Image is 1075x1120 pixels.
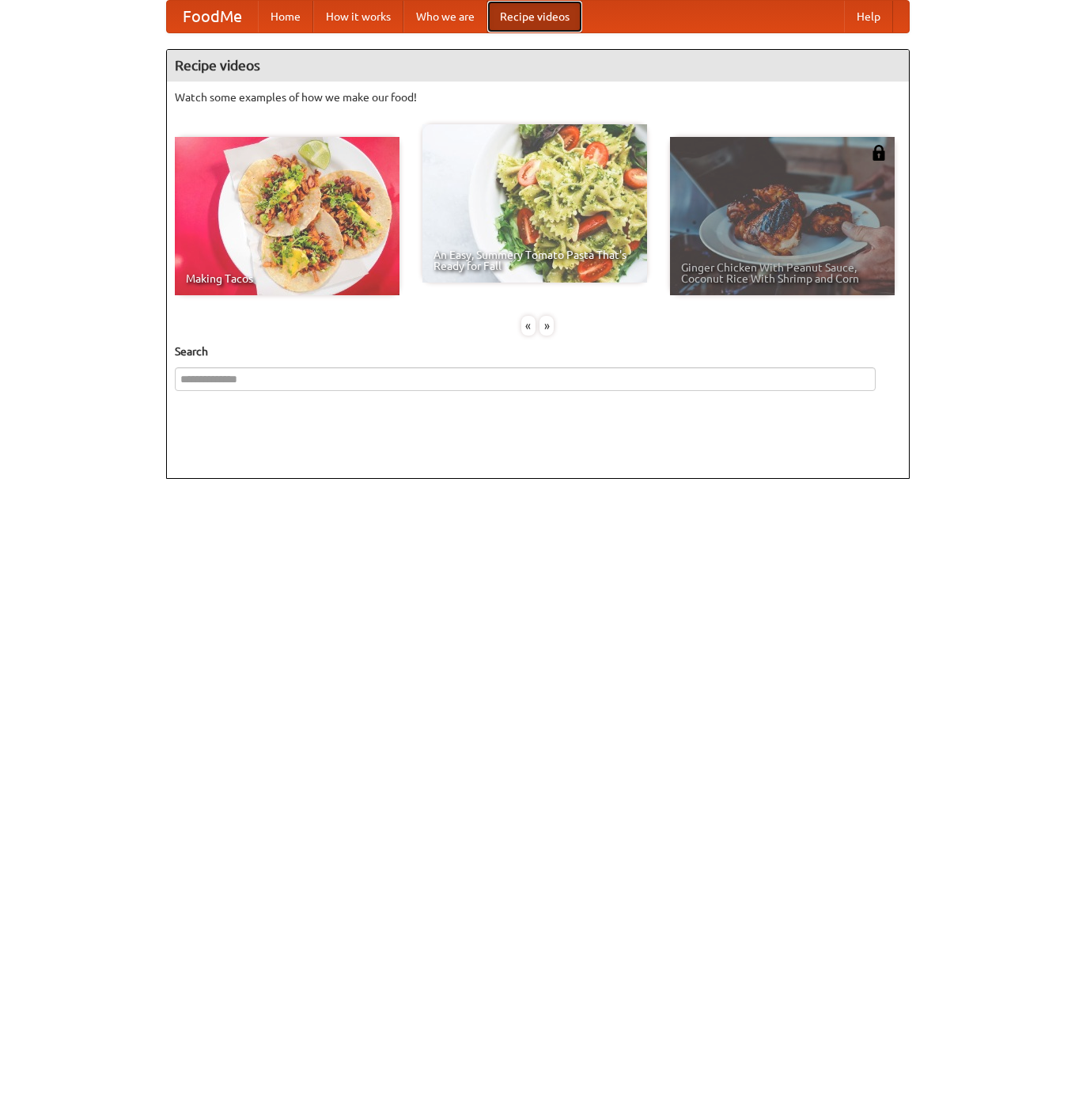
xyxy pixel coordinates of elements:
span: An Easy, Summery Tomato Pasta That's Ready for Fall [433,249,636,271]
a: How it works [313,1,403,32]
a: Home [258,1,313,32]
a: Who we are [403,1,487,32]
div: « [521,316,536,336]
img: 483408.png [871,145,887,161]
a: Recipe videos [487,1,582,32]
a: Help [844,1,893,32]
p: Watch some examples of how we make our food! [175,89,901,105]
div: » [539,316,554,336]
a: An Easy, Summery Tomato Pasta That's Ready for Fall [422,124,647,283]
h4: Recipe videos [167,50,909,82]
a: FoodMe [167,1,258,32]
h5: Search [175,344,901,359]
span: Making Tacos [186,273,388,284]
a: Making Tacos [175,137,399,295]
